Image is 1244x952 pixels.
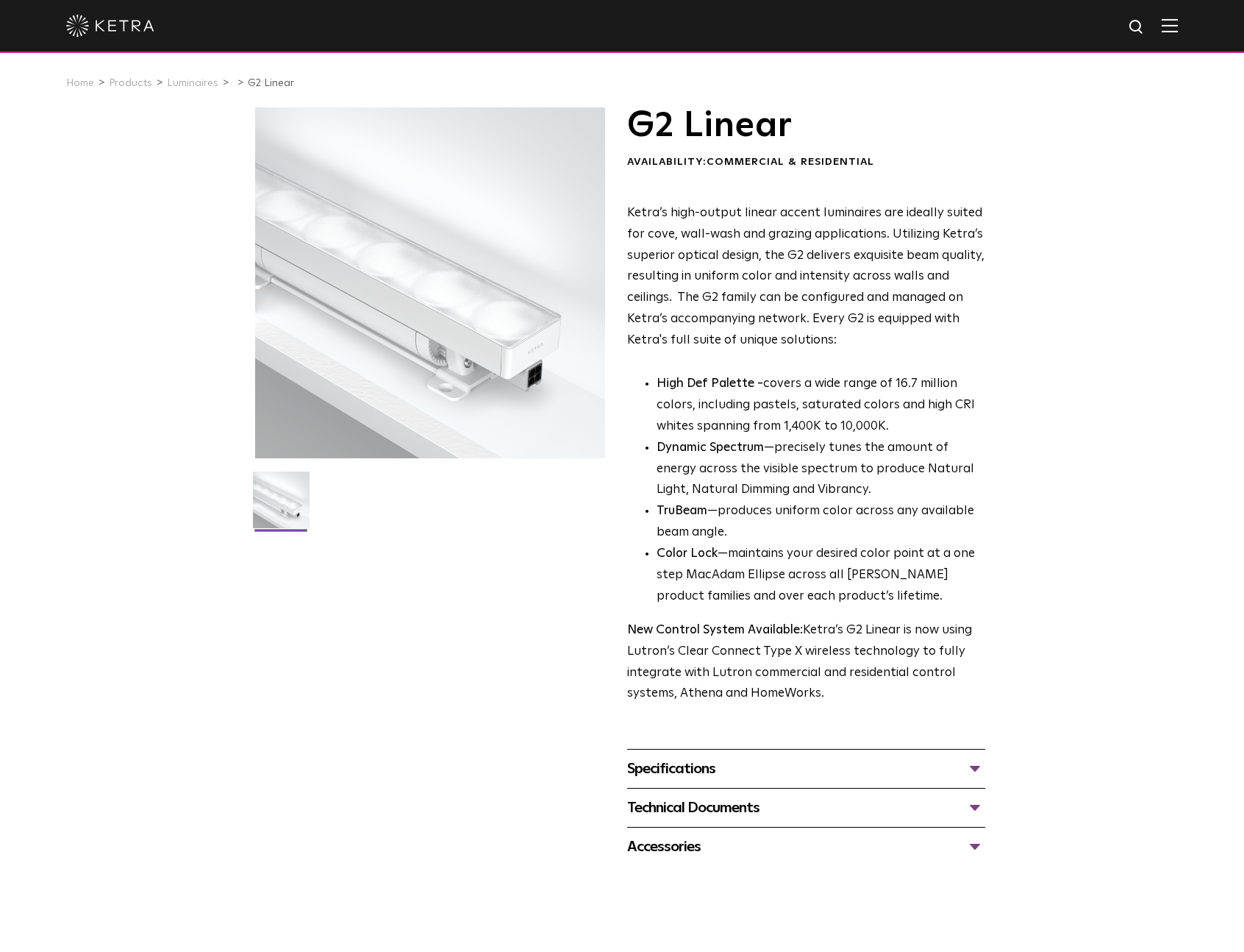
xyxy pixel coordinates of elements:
[167,78,218,88] a: Luminaires
[627,757,985,781] div: Specifications
[627,107,985,144] h1: G2 Linear
[66,15,154,37] img: ketra-logo-2019-white
[248,78,294,88] a: G2 Linear
[109,78,152,88] a: Products
[1162,18,1178,32] img: Hamburger%20Nav.svg
[707,157,874,167] span: Commercial & Residential
[657,505,707,517] strong: TruBeam
[657,441,764,454] strong: Dynamic Spectrum
[657,501,985,544] li: —produces uniform color across any available beam angle.
[627,796,985,820] div: Technical Documents
[627,835,985,859] div: Accessories
[657,544,985,608] li: —maintains your desired color point at a one step MacAdam Ellipse across all [PERSON_NAME] produc...
[66,78,94,88] a: Home
[627,624,803,636] strong: New Control System Available:
[627,155,985,170] div: Availability:
[657,547,718,560] strong: Color Lock
[657,374,985,438] p: covers a wide range of 16.7 million colors, including pastels, saturated colors and high CRI whit...
[657,377,763,390] strong: High Def Palette -
[627,203,985,352] p: Ketra’s high-output linear accent luminaires are ideally suited for cove, wall-wash and grazing a...
[627,620,985,706] p: Ketra’s G2 Linear is now using Lutron’s Clear Connect Type X wireless technology to fully integra...
[1128,18,1146,37] img: search icon
[657,438,985,502] li: —precisely tunes the amount of energy across the visible spectrum to produce Natural Light, Natur...
[253,472,310,539] img: G2-Linear-2021-Web-Square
